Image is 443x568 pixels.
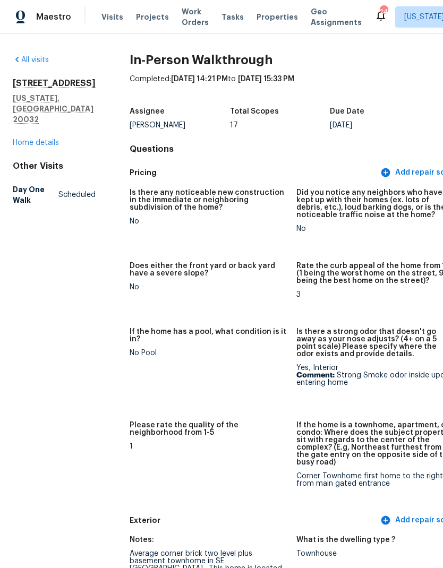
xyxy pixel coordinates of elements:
[130,108,165,115] h5: Assignee
[130,443,288,450] div: 1
[136,12,169,22] span: Projects
[58,190,96,200] span: Scheduled
[130,218,288,225] div: No
[130,536,154,544] h5: Notes:
[130,189,288,211] h5: Is there any noticeable new construction in the immediate or neighboring subdivision of the home?
[130,349,288,357] div: No Pool
[230,108,279,115] h5: Total Scopes
[230,122,330,129] div: 17
[13,180,96,210] a: Day One WalkScheduled
[13,161,96,171] div: Other Visits
[238,75,294,83] span: [DATE] 15:33 PM
[296,372,335,379] b: Comment:
[182,6,209,28] span: Work Orders
[130,421,288,436] h5: Please rate the quality of the neighborhood from 1-5
[330,108,364,115] h5: Due Date
[101,12,123,22] span: Visits
[13,139,59,147] a: Home details
[171,75,228,83] span: [DATE] 14:21 PM
[130,122,230,129] div: [PERSON_NAME]
[13,184,58,205] h5: Day One Walk
[330,122,430,129] div: [DATE]
[13,56,49,64] a: All visits
[311,6,362,28] span: Geo Assignments
[130,515,378,526] h5: Exterior
[36,12,71,22] span: Maestro
[380,6,387,17] div: 24
[130,328,288,343] h5: If the home has a pool, what condition is it in?
[130,167,378,178] h5: Pricing
[130,262,288,277] h5: Does either the front yard or back yard have a severe slope?
[296,536,395,544] h5: What is the dwelling type ?
[257,12,298,22] span: Properties
[221,13,244,21] span: Tasks
[130,283,288,291] div: No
